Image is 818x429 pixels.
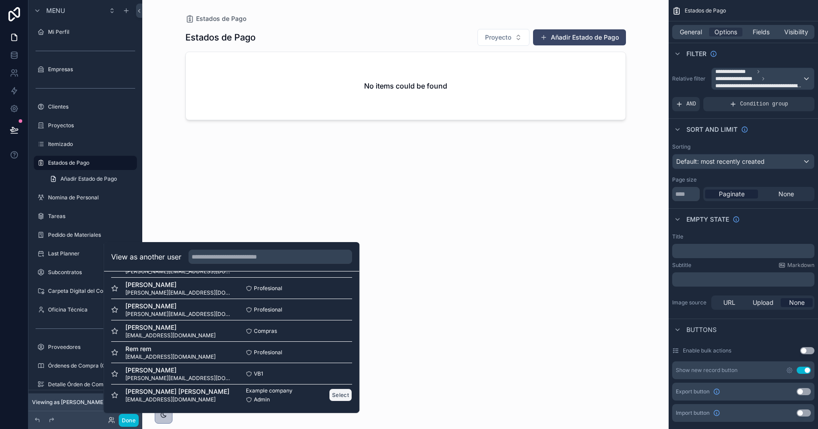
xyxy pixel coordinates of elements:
[676,367,738,374] div: Show new record button
[48,141,135,148] label: Itemizado
[34,303,137,317] a: Oficina Técnica
[34,62,137,77] a: Empresas
[329,389,352,401] button: Select
[125,387,229,396] span: [PERSON_NAME] [PERSON_NAME]
[672,154,814,169] button: Default: most recently created
[34,359,137,373] a: Órdenes de Compra (OC)
[778,190,794,198] span: None
[784,28,808,36] span: Visibility
[34,118,137,133] a: Proyectos
[686,49,706,58] span: Filter
[254,396,270,403] span: Admin
[34,156,137,170] a: Estados de Pago
[48,213,135,220] label: Tareas
[789,298,805,307] span: None
[48,250,135,257] label: Last Planner
[34,209,137,223] a: Tareas
[34,265,137,279] a: Subcontratos
[672,262,691,269] label: Subtitle
[48,306,135,313] label: Oficina Técnica
[672,299,708,306] label: Image source
[686,215,729,224] span: Empty state
[672,272,814,287] div: scrollable content
[34,247,137,261] a: Last Planner
[48,362,135,369] label: Órdenes de Compra (OC)
[125,311,232,318] span: [PERSON_NAME][EMAIL_ADDRESS][DOMAIN_NAME]
[125,302,232,311] span: [PERSON_NAME]
[254,349,282,356] span: Profesional
[48,381,135,388] label: Detalle Órden de Compra (OC)
[672,143,690,150] label: Sorting
[753,298,774,307] span: Upload
[125,344,216,353] span: Rem rem
[686,101,696,108] span: AND
[34,377,137,392] a: Detalle Órden de Compra (OC)
[125,396,229,403] span: [EMAIL_ADDRESS][DOMAIN_NAME]
[686,325,717,334] span: Buttons
[48,66,135,73] label: Empresas
[34,284,137,298] a: Carpeta Digital del Contrato
[246,387,293,394] span: Example company
[48,344,135,351] label: Proveedores
[125,280,232,289] span: [PERSON_NAME]
[672,75,708,82] label: Relative filter
[254,370,263,377] span: VB1
[685,7,726,14] span: Estados de Pago
[48,159,132,166] label: Estados de Pago
[125,289,232,296] span: [PERSON_NAME][EMAIL_ADDRESS][DOMAIN_NAME]
[680,28,702,36] span: General
[48,28,135,36] label: Mi Perfil
[787,262,814,269] span: Markdown
[111,251,181,262] h2: View as another user
[719,190,745,198] span: Paginate
[686,125,738,134] span: Sort And Limit
[125,353,216,360] span: [EMAIL_ADDRESS][DOMAIN_NAME]
[48,194,135,201] label: Nomina de Personal
[672,176,697,183] label: Page size
[676,409,710,417] span: Import button
[125,375,232,382] span: [PERSON_NAME][EMAIL_ADDRESS][DOMAIN_NAME]
[753,28,770,36] span: Fields
[34,190,137,205] a: Nomina de Personal
[672,244,814,258] div: scrollable content
[676,388,710,395] span: Export button
[34,228,137,242] a: Pedido de Materiales
[740,101,788,108] span: Condition group
[48,269,135,276] label: Subcontratos
[44,172,137,186] a: Añadir Estado de Pago
[34,137,137,151] a: Itemizado
[34,25,137,39] a: Mi Perfil
[254,285,282,292] span: Profesional
[125,366,232,375] span: [PERSON_NAME]
[125,332,216,339] span: [EMAIL_ADDRESS][DOMAIN_NAME]
[125,323,216,332] span: [PERSON_NAME]
[60,175,117,182] span: Añadir Estado de Pago
[676,158,765,165] span: Default: most recently created
[48,122,135,129] label: Proyectos
[34,100,137,114] a: Clientes
[254,328,277,335] span: Compras
[723,298,735,307] span: URL
[46,6,65,15] span: Menu
[34,340,137,354] a: Proveedores
[672,233,683,240] label: Title
[714,28,737,36] span: Options
[48,103,135,110] label: Clientes
[683,347,731,354] label: Enable bulk actions
[119,414,139,427] button: Done
[778,262,814,269] a: Markdown
[48,231,135,239] label: Pedido de Materiales
[32,399,105,406] span: Viewing as [PERSON_NAME]
[48,287,135,295] label: Carpeta Digital del Contrato
[254,306,282,313] span: Profesional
